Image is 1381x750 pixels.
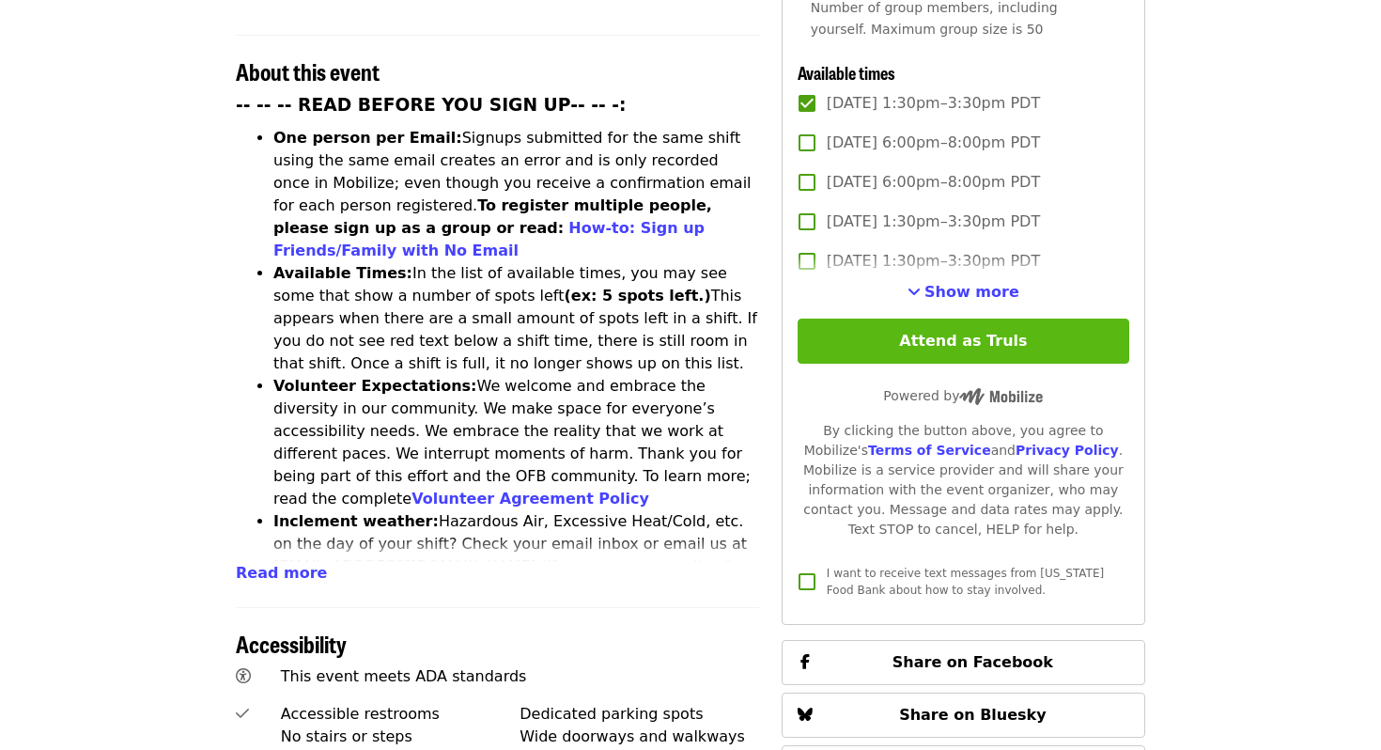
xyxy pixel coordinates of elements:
span: This event meets ADA standards [281,667,527,685]
span: About this event [236,55,380,87]
span: [DATE] 1:30pm–3:30pm PDT [827,92,1040,115]
button: Share on Bluesky [782,693,1145,738]
span: I want to receive text messages from [US_STATE] Food Bank about how to stay involved. [827,567,1104,597]
a: Volunteer Agreement Policy [411,490,649,508]
span: [DATE] 6:00pm–8:00pm PDT [827,171,1040,194]
strong: Available Times: [273,264,412,282]
li: We welcome and embrace the diversity in our community. We make space for everyone’s accessibility... [273,375,759,510]
img: Powered by Mobilize [959,388,1043,405]
span: [DATE] 6:00pm–8:00pm PDT [827,132,1040,154]
i: check icon [236,705,249,723]
li: Signups submitted for the same shift using the same email creates an error and is only recorded o... [273,127,759,262]
strong: Inclement weather: [273,512,439,530]
button: See more timeslots [908,281,1019,304]
a: Privacy Policy [1016,443,1119,458]
button: Read more [236,562,327,585]
strong: -- -- -- READ BEFORE YOU SIGN UP-- -- -: [236,95,627,115]
a: How-to: Sign up Friends/Family with No Email [273,219,705,259]
div: Accessible restrooms [281,703,520,726]
a: Terms of Service [868,443,991,458]
span: Available times [798,60,895,85]
div: Wide doorways and walkways [520,726,759,748]
div: Dedicated parking spots [520,703,759,726]
strong: To register multiple people, please sign up as a group or read: [273,196,712,237]
i: universal-access icon [236,667,251,685]
li: Hazardous Air, Excessive Heat/Cold, etc. on the day of your shift? Check your email inbox or emai... [273,510,759,623]
span: [DATE] 1:30pm–3:30pm PDT [827,211,1040,233]
div: No stairs or steps [281,726,520,748]
span: Share on Bluesky [899,706,1047,724]
span: Read more [236,564,327,582]
button: Attend as Truls [798,319,1129,364]
span: Show more [924,283,1019,301]
strong: Volunteer Expectations: [273,377,477,395]
span: Accessibility [236,627,347,660]
span: [DATE] 1:30pm–3:30pm PDT [827,250,1040,273]
span: Powered by [883,388,1043,403]
span: Share on Facebook [892,653,1053,671]
li: In the list of available times, you may see some that show a number of spots left This appears wh... [273,262,759,375]
strong: (ex: 5 spots left.) [564,287,710,305]
div: By clicking the button above, you agree to Mobilize's and . Mobilize is a service provider and wi... [798,421,1129,539]
button: Share on Facebook [782,640,1145,685]
strong: One person per Email: [273,129,462,147]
